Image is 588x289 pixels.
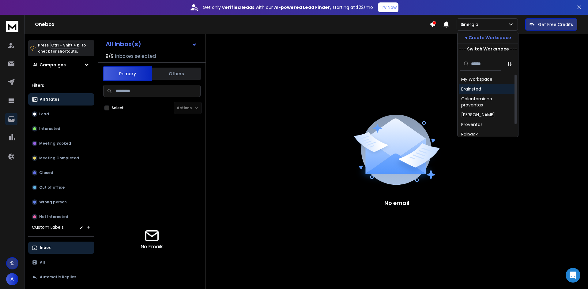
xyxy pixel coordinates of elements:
h1: Onebox [35,21,430,28]
button: Primary [103,66,152,81]
button: Meeting Booked [28,137,94,150]
button: Automatic Replies [28,271,94,283]
button: Inbox [28,242,94,254]
p: Try Now [380,4,397,10]
p: Automatic Replies [40,275,76,280]
h3: Inboxes selected [115,53,156,60]
button: All Campaigns [28,59,94,71]
h3: Filters [28,81,94,90]
button: Wrong person [28,196,94,208]
p: Sinergia [461,21,481,28]
p: Meeting Completed [39,156,79,161]
button: Get Free Credits [525,18,577,31]
p: --- Switch Workspace --- [459,46,517,52]
p: Press to check for shortcuts. [38,42,86,54]
button: A [6,273,18,285]
h1: All Campaigns [33,62,66,68]
button: Meeting Completed [28,152,94,164]
p: Get only with our starting at $22/mo [203,4,373,10]
div: [PERSON_NAME] [461,112,495,118]
h1: All Inbox(s) [106,41,141,47]
button: Not Interested [28,211,94,223]
p: All [40,260,45,265]
button: Others [152,67,201,80]
button: Try Now [378,2,398,12]
div: Brainsted [461,86,481,92]
button: Interested [28,123,94,135]
button: Closed [28,167,94,179]
strong: verified leads [222,4,254,10]
p: Get Free Credits [538,21,573,28]
div: My Workspace [461,76,492,82]
div: Proventas [461,121,483,128]
p: Out of office [39,185,65,190]
label: Select [112,106,124,110]
p: Lead [39,112,49,117]
p: Interested [39,126,60,131]
button: All [28,256,94,269]
button: + Create Workspace [458,32,518,43]
div: Open Intercom Messenger [566,268,580,283]
span: Ctrl + Shift + k [50,42,80,49]
p: Closed [39,170,53,175]
p: + Create Workspace [465,35,511,41]
span: 9 / 9 [106,53,114,60]
p: Meeting Booked [39,141,71,146]
button: Out of office [28,181,94,194]
p: No Emails [141,243,164,250]
div: Rajpack [461,131,478,137]
button: All Inbox(s) [101,38,202,50]
img: logo [6,21,18,32]
strong: AI-powered Lead Finder, [274,4,331,10]
p: Wrong person [39,200,67,205]
p: No email [384,199,409,207]
button: All Status [28,93,94,106]
p: Not Interested [39,214,68,219]
button: Sort by Sort A-Z [503,58,516,70]
button: Lead [28,108,94,120]
p: All Status [40,97,59,102]
h3: Custom Labels [32,224,64,230]
div: Calentamieno proventas [461,96,514,108]
p: Inbox [40,245,51,250]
